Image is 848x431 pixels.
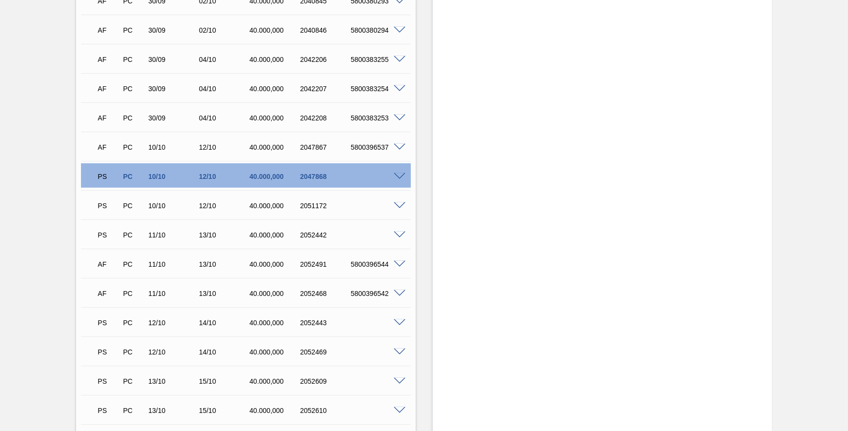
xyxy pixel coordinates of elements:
div: Pedido de Compra [121,319,146,327]
div: 10/10/2025 [146,173,202,180]
div: 40.000,000 [247,377,303,385]
div: 40.000,000 [247,173,303,180]
div: Aguardando Faturamento [95,78,121,99]
div: 2052469 [298,348,354,356]
div: 04/10/2025 [197,85,253,93]
p: PS [98,231,119,239]
div: Pedido de Compra [121,231,146,239]
div: 15/10/2025 [197,407,253,414]
div: 40.000,000 [247,231,303,239]
div: Aguardando Faturamento [95,107,121,129]
p: AF [98,56,119,63]
div: 04/10/2025 [197,114,253,122]
p: AF [98,85,119,93]
div: 2042207 [298,85,354,93]
div: 2051172 [298,202,354,210]
div: 2052491 [298,260,354,268]
div: 2052610 [298,407,354,414]
div: 13/10/2025 [197,290,253,297]
div: Pedido de Compra [121,202,146,210]
div: 2052609 [298,377,354,385]
p: AF [98,26,119,34]
div: Pedido de Compra [121,173,146,180]
div: 5800383254 [348,85,404,93]
p: PS [98,202,119,210]
p: PS [98,377,119,385]
p: PS [98,348,119,356]
div: Aguardando PC SAP [95,400,121,421]
div: 40.000,000 [247,26,303,34]
div: 2047867 [298,143,354,151]
div: 40.000,000 [247,260,303,268]
div: Pedido de Compra [121,56,146,63]
div: Pedido de Compra [121,26,146,34]
div: Pedido de Compra [121,407,146,414]
div: 2042206 [298,56,354,63]
div: 40.000,000 [247,407,303,414]
div: 5800383253 [348,114,404,122]
div: Pedido de Compra [121,260,146,268]
div: 12/10/2025 [146,348,202,356]
div: Aguardando Faturamento [95,20,121,41]
div: Pedido de Compra [121,85,146,93]
div: Aguardando PC SAP [95,341,121,363]
div: Pedido de Compra [121,348,146,356]
div: 40.000,000 [247,56,303,63]
div: 04/10/2025 [197,56,253,63]
div: 5800383255 [348,56,404,63]
div: 13/10/2025 [146,377,202,385]
div: 14/10/2025 [197,319,253,327]
div: 40.000,000 [247,114,303,122]
div: 15/10/2025 [197,377,253,385]
div: Aguardando PC SAP [95,371,121,392]
div: 13/10/2025 [146,407,202,414]
p: PS [98,173,119,180]
div: 11/10/2025 [146,231,202,239]
p: PS [98,407,119,414]
div: Aguardando PC SAP [95,166,121,187]
div: 11/10/2025 [146,260,202,268]
div: 5800396542 [348,290,404,297]
p: AF [98,290,119,297]
div: 5800396537 [348,143,404,151]
div: 40.000,000 [247,85,303,93]
div: Pedido de Compra [121,114,146,122]
div: 10/10/2025 [146,143,202,151]
div: Aguardando PC SAP [95,312,121,333]
div: 13/10/2025 [197,260,253,268]
div: 2052468 [298,290,354,297]
div: 13/10/2025 [197,231,253,239]
div: 30/09/2025 [146,26,202,34]
div: 11/10/2025 [146,290,202,297]
div: 10/10/2025 [146,202,202,210]
div: Aguardando Faturamento [95,254,121,275]
p: AF [98,114,119,122]
div: Aguardando Faturamento [95,283,121,304]
div: Aguardando PC SAP [95,224,121,246]
p: AF [98,260,119,268]
div: Aguardando PC SAP [95,195,121,216]
div: 12/10/2025 [197,202,253,210]
div: 40.000,000 [247,348,303,356]
div: 2047868 [298,173,354,180]
div: 2052443 [298,319,354,327]
div: 40.000,000 [247,290,303,297]
p: AF [98,143,119,151]
div: 40.000,000 [247,202,303,210]
div: 12/10/2025 [146,319,202,327]
div: 40.000,000 [247,319,303,327]
div: 12/10/2025 [197,143,253,151]
div: 12/10/2025 [197,173,253,180]
div: Aguardando Faturamento [95,137,121,158]
div: 2052442 [298,231,354,239]
div: 14/10/2025 [197,348,253,356]
div: Aguardando Faturamento [95,49,121,70]
div: Pedido de Compra [121,290,146,297]
div: 30/09/2025 [146,114,202,122]
div: 5800380294 [348,26,404,34]
div: 2040846 [298,26,354,34]
div: Pedido de Compra [121,143,146,151]
div: 5800396544 [348,260,404,268]
div: 2042208 [298,114,354,122]
div: 30/09/2025 [146,85,202,93]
